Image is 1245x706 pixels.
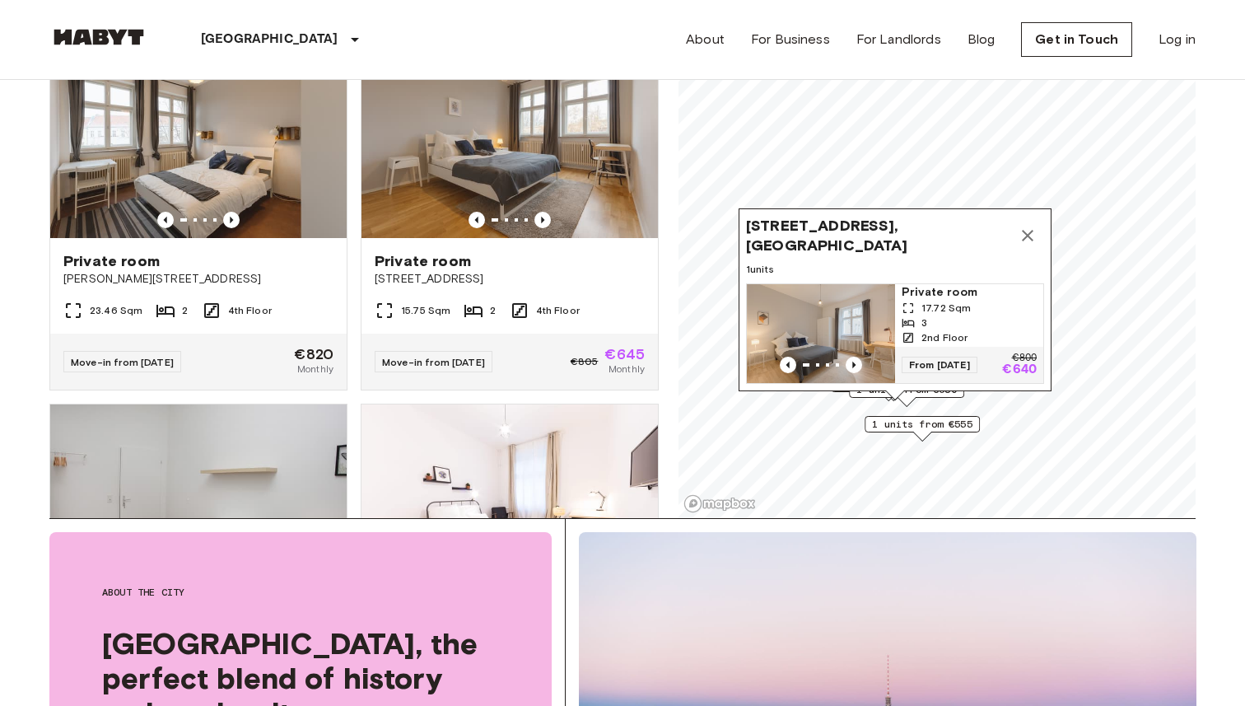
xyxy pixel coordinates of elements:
[856,30,941,49] a: For Landlords
[223,212,240,228] button: Previous image
[182,303,188,318] span: 2
[534,212,551,228] button: Previous image
[604,347,645,362] span: €645
[683,494,756,513] a: Mapbox logo
[746,216,1011,255] span: [STREET_ADDRESS], [GEOGRAPHIC_DATA]
[846,357,862,373] button: Previous image
[921,330,968,345] span: 2nd Floor
[361,404,658,602] img: Marketing picture of unit DE-01-031-002-03H
[865,416,980,442] div: Map marker
[1021,22,1132,57] a: Get in Touch
[401,303,450,318] span: 15.75 Sqm
[375,271,645,288] span: [STREET_ADDRESS]
[49,29,148,45] img: Habyt
[375,251,471,271] span: Private room
[201,30,338,49] p: [GEOGRAPHIC_DATA]
[50,404,347,602] img: Marketing picture of unit DE-01-230-02M
[63,251,160,271] span: Private room
[921,316,927,330] span: 3
[49,40,347,390] a: Marketing picture of unit DE-01-267-001-02HPrevious imagePrevious imagePrivate room[PERSON_NAME][...
[1159,30,1196,49] a: Log in
[361,40,659,390] a: Marketing picture of unit DE-01-026-004-02HPrevious imagePrevious imagePrivate room[STREET_ADDRES...
[780,357,796,373] button: Previous image
[90,303,142,318] span: 23.46 Sqm
[746,283,1044,384] a: Marketing picture of unit DE-01-027-002-02HPrevious imagePrevious imagePrivate room17.72 Sqm32nd ...
[686,30,725,49] a: About
[872,417,972,432] span: 1 units from €555
[361,40,658,238] img: Marketing picture of unit DE-01-026-004-02H
[469,212,485,228] button: Previous image
[1012,353,1037,363] p: €800
[63,271,333,288] span: [PERSON_NAME][STREET_ADDRESS]
[157,212,174,228] button: Previous image
[571,354,599,369] span: €805
[1002,363,1037,376] p: €640
[609,362,645,376] span: Monthly
[739,208,1051,400] div: Map marker
[50,40,347,238] img: Marketing picture of unit DE-01-267-001-02H
[490,303,496,318] span: 2
[902,284,1037,301] span: Private room
[228,303,272,318] span: 4th Floor
[902,357,977,373] span: From [DATE]
[536,303,580,318] span: 4th Floor
[294,347,333,362] span: €820
[382,356,485,368] span: Move-in from [DATE]
[71,356,174,368] span: Move-in from [DATE]
[751,30,830,49] a: For Business
[746,262,1044,277] span: 1 units
[102,585,499,600] span: About the city
[297,362,333,376] span: Monthly
[747,284,895,383] img: Marketing picture of unit DE-01-027-002-02H
[921,301,971,316] span: 17.72 Sqm
[968,30,996,49] a: Blog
